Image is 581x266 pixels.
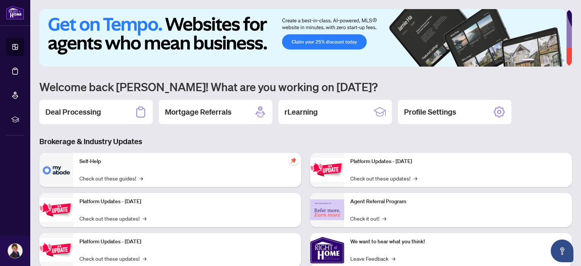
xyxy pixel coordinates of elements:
[382,214,386,222] span: →
[79,254,146,263] a: Check out these updates!→
[537,59,540,62] button: 2
[350,254,395,263] a: Leave Feedback→
[79,214,146,222] a: Check out these updates!→
[39,238,73,262] img: Platform Updates - July 21, 2025
[39,198,73,222] img: Platform Updates - September 16, 2025
[79,238,295,246] p: Platform Updates - [DATE]
[310,158,344,182] img: Platform Updates - June 23, 2025
[79,157,295,166] p: Self-Help
[289,156,298,165] span: pushpin
[350,157,566,166] p: Platform Updates - [DATE]
[391,254,395,263] span: →
[350,238,566,246] p: We want to hear what you think!
[350,198,566,206] p: Agent Referral Program
[79,174,143,182] a: Check out these guides!→
[310,199,344,220] img: Agent Referral Program
[543,59,546,62] button: 3
[139,174,143,182] span: →
[350,174,417,182] a: Check out these updates!→
[39,153,73,187] img: Self-Help
[165,107,231,117] h2: Mortgage Referrals
[79,198,295,206] p: Platform Updates - [DATE]
[549,59,552,62] button: 4
[8,244,22,258] img: Profile Icon
[143,214,146,222] span: →
[39,79,572,94] h1: Welcome back [PERSON_NAME]! What are you working on [DATE]?
[45,107,101,117] h2: Deal Processing
[561,59,564,62] button: 6
[143,254,146,263] span: →
[404,107,456,117] h2: Profile Settings
[522,59,534,62] button: 1
[39,136,572,147] h3: Brokerage & Industry Updates
[551,240,573,262] button: Open asap
[39,9,566,67] img: Slide 0
[350,214,386,222] a: Check it out!→
[6,6,24,20] img: logo
[555,59,558,62] button: 5
[284,107,318,117] h2: rLearning
[413,174,417,182] span: →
